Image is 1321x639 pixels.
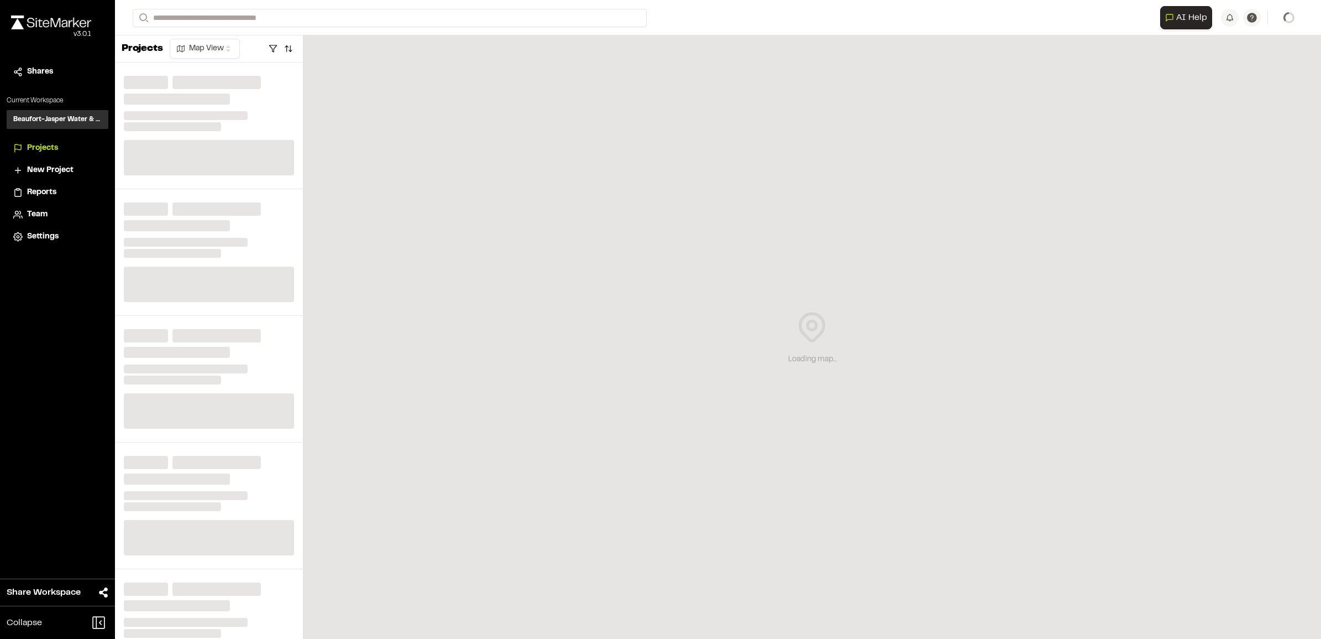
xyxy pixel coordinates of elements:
span: Team [27,209,48,221]
span: Collapse [7,616,42,630]
div: Open AI Assistant [1160,6,1217,29]
button: Search [133,9,153,27]
a: Team [13,209,102,221]
p: Current Workspace [7,96,108,106]
span: Settings [27,231,59,243]
a: Projects [13,142,102,154]
div: Loading map... [788,354,836,366]
span: AI Help [1176,11,1207,24]
a: Reports [13,186,102,199]
img: rebrand.png [11,15,91,29]
span: Share Workspace [7,586,81,599]
span: New Project [27,164,74,176]
span: Projects [27,142,58,154]
p: Projects [122,41,163,56]
span: Shares [27,66,53,78]
div: Oh geez...please don't... [11,29,91,39]
span: Reports [27,186,56,199]
a: New Project [13,164,102,176]
button: Open AI Assistant [1160,6,1212,29]
h3: Beaufort-Jasper Water & Sewer Authority [13,115,102,124]
a: Shares [13,66,102,78]
a: Settings [13,231,102,243]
